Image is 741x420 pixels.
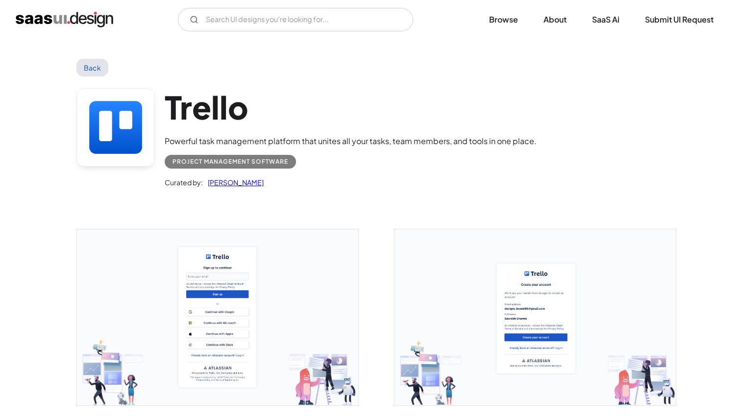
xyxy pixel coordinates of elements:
[173,156,288,168] div: Project Management Software
[165,135,537,147] div: Powerful task management platform that unites all your tasks, team members, and tools in one place.
[580,9,631,30] a: SaaS Ai
[178,8,413,31] input: Search UI designs you're looking for...
[16,12,113,27] a: home
[395,229,676,405] img: 64116e03364ff41e33f563e5_Trello%20Create%20Account%20Screen.png
[165,88,537,126] h1: Trello
[165,176,203,188] div: Curated by:
[77,229,358,405] a: open lightbox
[178,8,413,31] form: Email Form
[633,9,725,30] a: Submit UI Request
[77,229,358,405] img: 64116de9c79370055f888f95_Trello%20Signup%20Screen.png
[203,176,264,188] a: [PERSON_NAME]
[76,59,108,76] a: Back
[532,9,578,30] a: About
[395,229,676,405] a: open lightbox
[477,9,530,30] a: Browse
